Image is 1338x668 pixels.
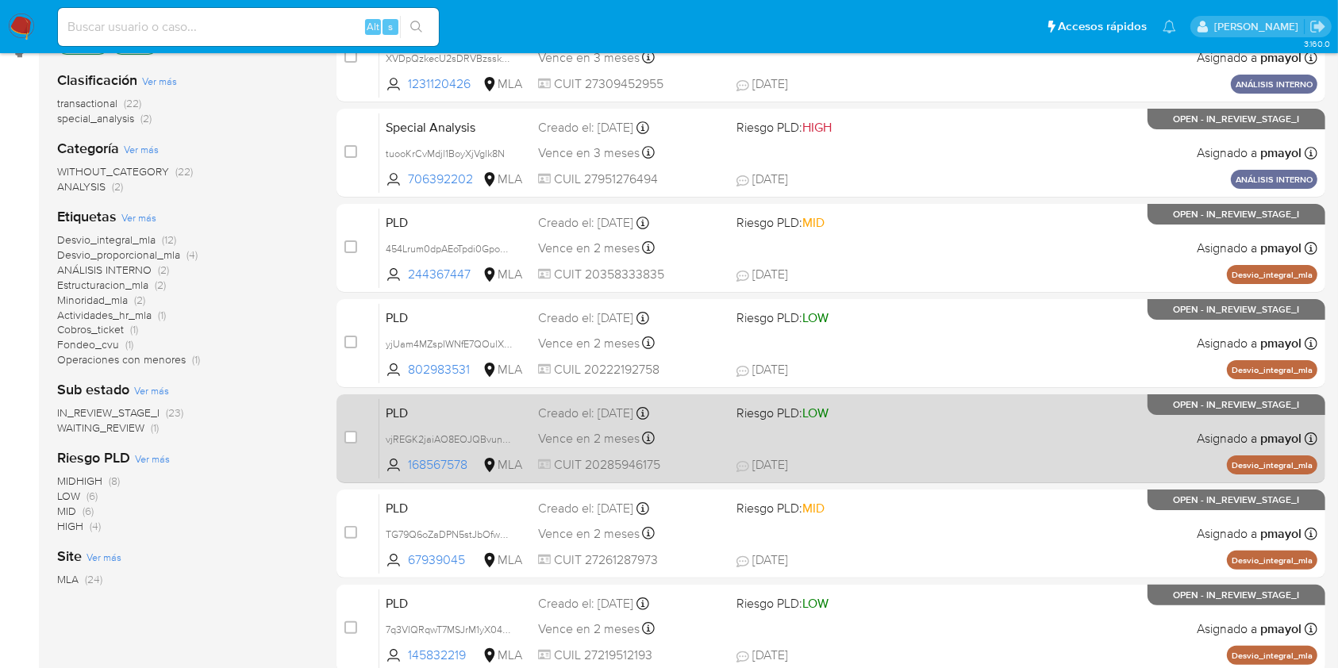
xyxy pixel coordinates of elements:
a: Salir [1309,18,1326,35]
input: Buscar usuario o caso... [58,17,439,37]
span: Alt [367,19,379,34]
button: search-icon [400,16,433,38]
span: Accesos rápidos [1058,18,1147,35]
p: patricia.mayol@mercadolibre.com [1214,19,1304,34]
a: Notificaciones [1163,20,1176,33]
span: 3.160.0 [1304,37,1330,50]
span: s [388,19,393,34]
